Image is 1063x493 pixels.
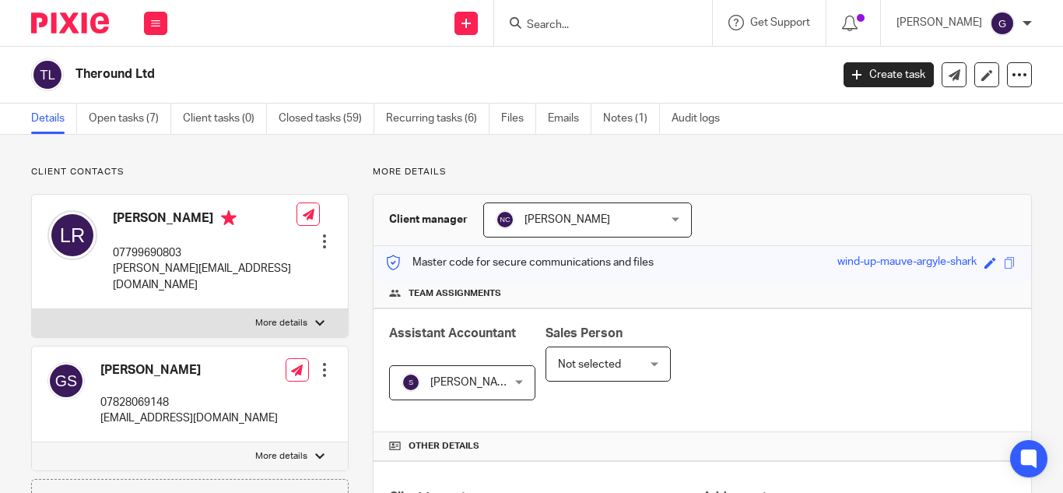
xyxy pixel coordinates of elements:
[255,317,307,329] p: More details
[409,440,479,453] span: Other details
[113,245,296,261] p: 07799690803
[496,210,514,229] img: svg%3E
[409,287,501,300] span: Team assignments
[389,212,468,227] h3: Client manager
[89,104,171,134] a: Open tasks (7)
[47,210,97,260] img: svg%3E
[113,210,296,230] h4: [PERSON_NAME]
[672,104,731,134] a: Audit logs
[47,362,85,400] img: svg%3E
[100,362,278,379] h4: [PERSON_NAME]
[31,166,349,178] p: Client contacts
[402,373,420,392] img: svg%3E
[501,104,536,134] a: Files
[896,15,982,30] p: [PERSON_NAME]
[255,450,307,463] p: More details
[750,17,810,28] span: Get Support
[221,210,237,226] i: Primary
[183,104,267,134] a: Client tasks (0)
[373,166,1032,178] p: More details
[548,104,591,134] a: Emails
[524,214,610,225] span: [PERSON_NAME]
[100,410,278,426] p: [EMAIL_ADDRESS][DOMAIN_NAME]
[525,19,665,33] input: Search
[386,104,489,134] a: Recurring tasks (6)
[990,11,1015,36] img: svg%3E
[279,104,374,134] a: Closed tasks (59)
[31,104,77,134] a: Details
[75,66,672,83] h2: Theround Ltd
[546,327,623,340] span: Sales Person
[100,395,278,410] p: 07828069148
[31,58,64,91] img: svg%3E
[844,62,934,87] a: Create task
[113,261,296,293] p: [PERSON_NAME][EMAIL_ADDRESS][DOMAIN_NAME]
[31,12,109,33] img: Pixie
[430,377,535,388] span: [PERSON_NAME] K V
[603,104,660,134] a: Notes (1)
[558,359,621,370] span: Not selected
[389,327,516,340] span: Assistant Accountant
[385,255,654,270] p: Master code for secure communications and files
[837,254,977,272] div: wind-up-mauve-argyle-shark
